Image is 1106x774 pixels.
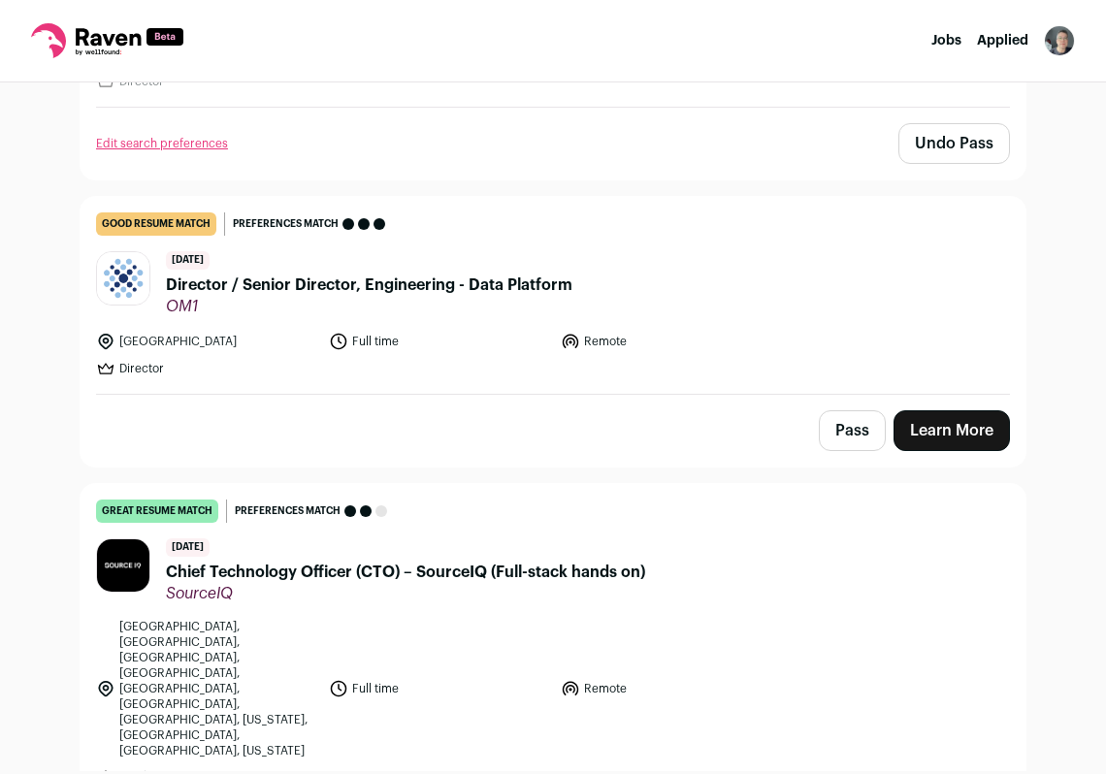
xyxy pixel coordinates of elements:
[235,501,341,521] span: Preferences match
[96,136,228,151] a: Edit search preferences
[166,251,210,270] span: [DATE]
[166,297,572,316] span: OM1
[233,214,339,234] span: Preferences match
[97,252,149,305] img: 7d6c2930ecc8a371be3558f8c5b89511d5dffa7f10cfc732887b8be44905be17.jpg
[898,123,1010,164] button: Undo Pass
[329,332,550,351] li: Full time
[329,619,550,758] li: Full time
[977,34,1028,48] a: Applied
[96,332,317,351] li: [GEOGRAPHIC_DATA]
[166,561,645,584] span: Chief Technology Officer (CTO) – SourceIQ (Full-stack hands on)
[1044,25,1075,56] img: 19514210-medium_jpg
[96,500,218,523] div: great resume match
[931,34,961,48] a: Jobs
[81,197,1025,394] a: good resume match Preferences match [DATE] Director / Senior Director, Engineering - Data Platfor...
[819,410,886,451] button: Pass
[561,332,782,351] li: Remote
[166,274,572,297] span: Director / Senior Director, Engineering - Data Platform
[894,410,1010,451] a: Learn More
[96,212,216,236] div: good resume match
[96,359,317,378] li: Director
[166,584,645,603] span: SourceIQ
[1044,25,1075,56] button: Open dropdown
[561,619,782,758] li: Remote
[96,619,317,758] li: [GEOGRAPHIC_DATA], [GEOGRAPHIC_DATA], [GEOGRAPHIC_DATA], [GEOGRAPHIC_DATA], [GEOGRAPHIC_DATA], [G...
[166,538,210,557] span: [DATE]
[97,539,149,592] img: dbeebf7a27fa8b4c2d863650bbafad4379ed29feaa8ae71c138b423c0b43c3ad.jpg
